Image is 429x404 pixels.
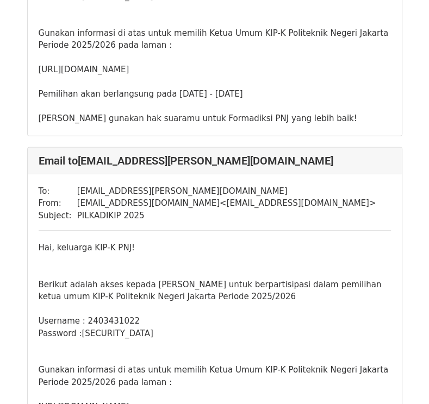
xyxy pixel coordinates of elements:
iframe: Chat Widget [375,352,429,404]
td: From: [39,197,77,210]
td: To: [39,185,77,198]
td: PILKADIKIP 2025 [77,210,376,222]
td: Subject: [39,210,77,222]
td: [EMAIL_ADDRESS][DOMAIN_NAME] < [EMAIL_ADDRESS][DOMAIN_NAME] > [77,197,376,210]
td: [EMAIL_ADDRESS][PERSON_NAME][DOMAIN_NAME] [77,185,376,198]
h4: Email to [EMAIL_ADDRESS][PERSON_NAME][DOMAIN_NAME] [39,154,391,167]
